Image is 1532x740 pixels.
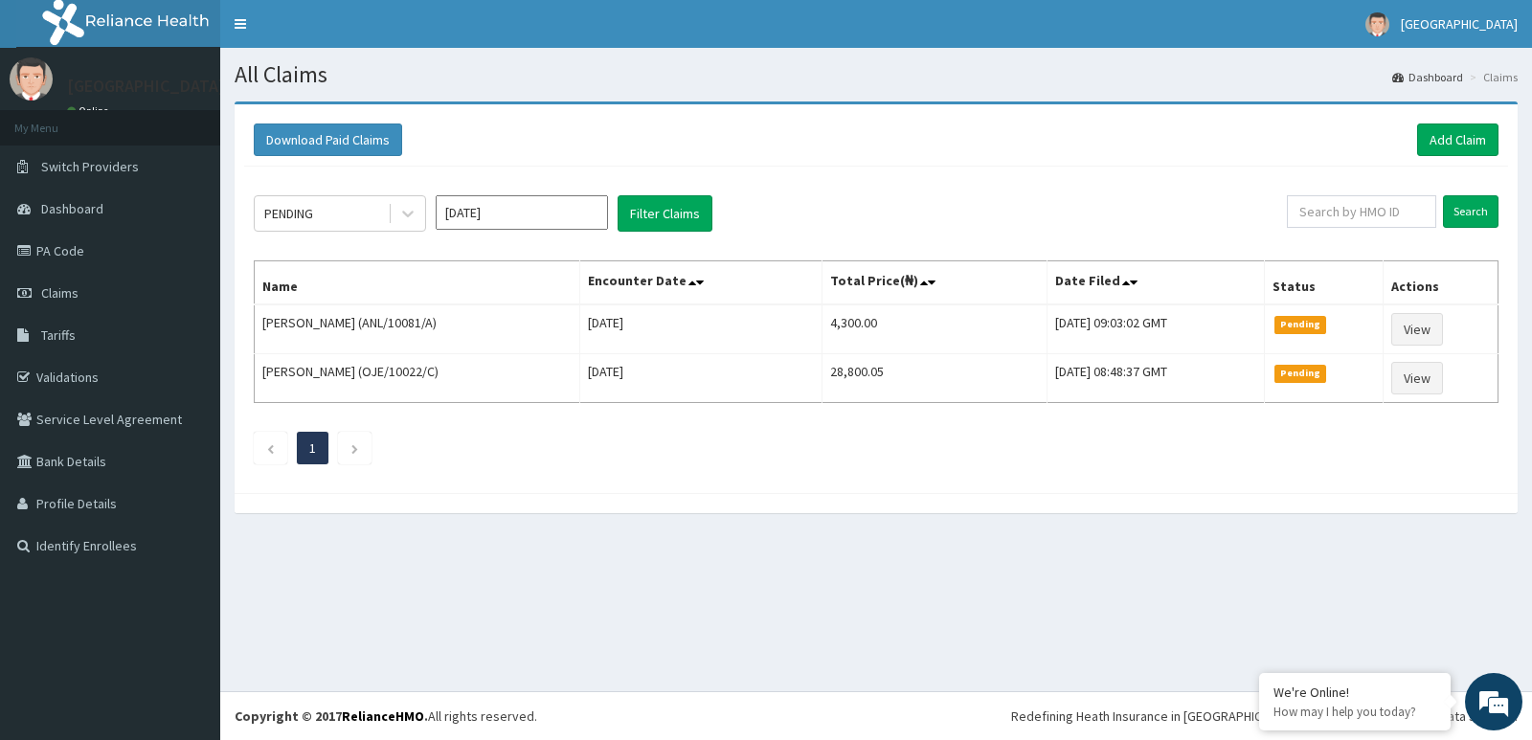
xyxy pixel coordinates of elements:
[41,200,103,217] span: Dashboard
[1273,704,1436,720] p: How may I help you today?
[579,261,822,305] th: Encounter Date
[342,707,424,725] a: RelianceHMO
[1048,261,1264,305] th: Date Filed
[10,57,53,101] img: User Image
[255,261,580,305] th: Name
[1274,316,1327,333] span: Pending
[255,354,580,403] td: [PERSON_NAME] (OJE/10022/C)
[1401,15,1518,33] span: [GEOGRAPHIC_DATA]
[264,204,313,223] div: PENDING
[1048,304,1264,354] td: [DATE] 09:03:02 GMT
[1011,706,1518,726] div: Redefining Heath Insurance in [GEOGRAPHIC_DATA] using Telemedicine and Data Science!
[579,304,822,354] td: [DATE]
[67,78,225,95] p: [GEOGRAPHIC_DATA]
[822,304,1048,354] td: 4,300.00
[235,707,428,725] strong: Copyright © 2017 .
[1048,354,1264,403] td: [DATE] 08:48:37 GMT
[618,195,712,232] button: Filter Claims
[1392,69,1463,85] a: Dashboard
[254,123,402,156] button: Download Paid Claims
[822,261,1048,305] th: Total Price(₦)
[1443,195,1498,228] input: Search
[1391,362,1443,394] a: View
[579,354,822,403] td: [DATE]
[822,354,1048,403] td: 28,800.05
[1391,313,1443,346] a: View
[1465,69,1518,85] li: Claims
[1417,123,1498,156] a: Add Claim
[41,158,139,175] span: Switch Providers
[41,284,79,302] span: Claims
[309,439,316,457] a: Page 1 is your current page
[255,304,580,354] td: [PERSON_NAME] (ANL/10081/A)
[67,104,113,118] a: Online
[1274,365,1327,382] span: Pending
[350,439,359,457] a: Next page
[1273,684,1436,701] div: We're Online!
[1287,195,1437,228] input: Search by HMO ID
[266,439,275,457] a: Previous page
[1383,261,1498,305] th: Actions
[436,195,608,230] input: Select Month and Year
[235,62,1518,87] h1: All Claims
[220,691,1532,740] footer: All rights reserved.
[41,326,76,344] span: Tariffs
[1365,12,1389,36] img: User Image
[1264,261,1383,305] th: Status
